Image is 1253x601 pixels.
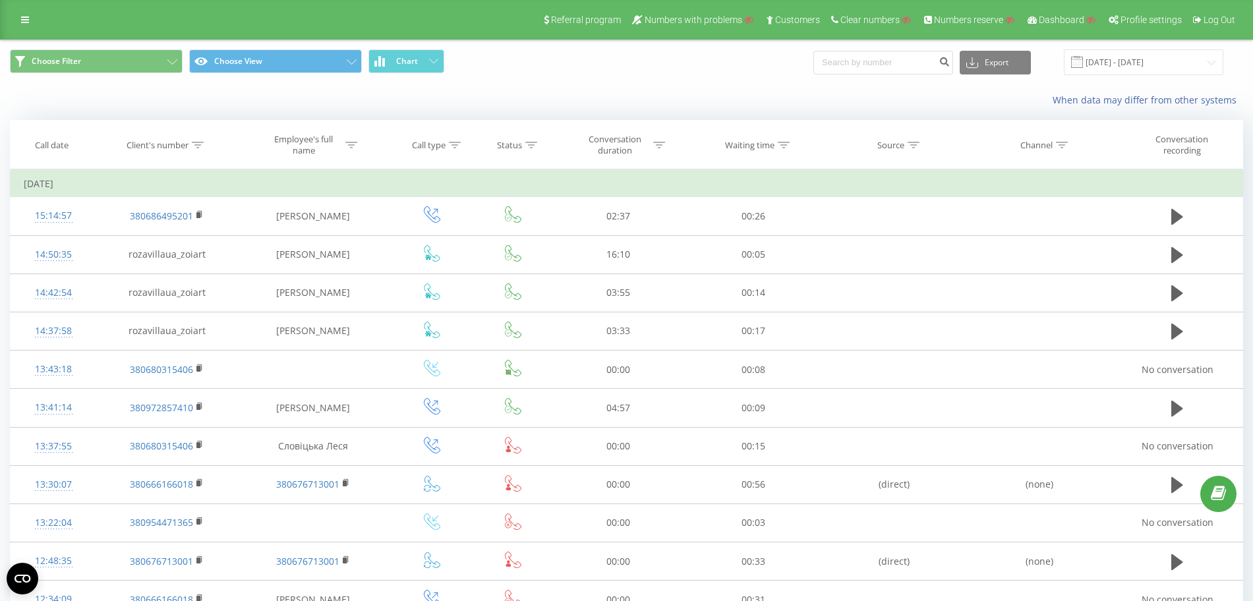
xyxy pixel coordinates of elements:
span: Numbers reserve [934,14,1003,25]
div: Client's number [127,140,189,151]
td: 00:03 [685,503,821,542]
td: 00:00 [550,465,685,503]
td: 03:33 [550,312,685,350]
a: 380680315406 [130,363,193,376]
td: rozavillaua_zoiart [97,273,237,312]
span: Numbers with problems [645,14,742,25]
button: Open CMP widget [7,563,38,594]
a: 380676713001 [130,555,193,567]
div: 14:42:54 [24,280,84,306]
div: Conversation recording [1139,134,1225,156]
td: (none) [967,542,1113,581]
div: Call date [35,140,69,151]
div: Source [877,140,904,151]
button: Choose Filter [10,49,183,73]
span: Clear numbers [840,14,900,25]
a: When data may differ from other systems [1053,94,1243,106]
div: 13:30:07 [24,472,84,498]
a: 380680315406 [130,440,193,452]
div: 14:37:58 [24,318,84,344]
td: 16:10 [550,235,685,273]
td: 00:33 [685,542,821,581]
td: [PERSON_NAME] [237,312,389,350]
td: 00:00 [550,542,685,581]
td: 00:00 [550,503,685,542]
td: 04:57 [550,389,685,427]
td: [PERSON_NAME] [237,273,389,312]
span: Chart [396,57,418,66]
td: 02:37 [550,197,685,235]
div: 15:14:57 [24,203,84,229]
span: No conversation [1142,440,1213,452]
div: 13:41:14 [24,395,84,420]
a: 380676713001 [276,478,339,490]
a: 380666166018 [130,478,193,490]
td: Словіцька Леся [237,427,389,465]
td: [DATE] [11,171,1243,197]
div: Call type [412,140,446,151]
span: Dashboard [1039,14,1084,25]
input: Search by number [813,51,953,74]
td: 00:26 [685,197,821,235]
span: No conversation [1142,516,1213,529]
td: [PERSON_NAME] [237,197,389,235]
span: No conversation [1142,363,1213,376]
td: 00:56 [685,465,821,503]
td: 00:14 [685,273,821,312]
div: Waiting time [725,140,774,151]
td: 00:17 [685,312,821,350]
a: 380676713001 [276,555,339,567]
td: (direct) [821,465,966,503]
span: Profile settings [1121,14,1182,25]
td: (direct) [821,542,966,581]
td: rozavillaua_zoiart [97,235,237,273]
td: rozavillaua_zoiart [97,312,237,350]
td: 00:09 [685,389,821,427]
a: 380686495201 [130,210,193,222]
td: 03:55 [550,273,685,312]
button: Chart [368,49,444,73]
span: Choose Filter [32,56,81,67]
div: 13:37:55 [24,434,84,459]
span: Customers [775,14,820,25]
td: [PERSON_NAME] [237,235,389,273]
td: [PERSON_NAME] [237,389,389,427]
td: 00:00 [550,427,685,465]
div: Employee's full name [265,134,342,156]
div: 12:48:35 [24,548,84,574]
div: Status [497,140,522,151]
td: 00:05 [685,235,821,273]
a: 380954471365 [130,516,193,529]
a: 380972857410 [130,401,193,414]
button: Choose View [189,49,362,73]
div: Conversation duration [579,134,650,156]
div: 13:22:04 [24,510,84,536]
div: Channel [1020,140,1053,151]
span: Referral program [551,14,621,25]
div: 14:50:35 [24,242,84,268]
td: 00:15 [685,427,821,465]
td: 00:08 [685,351,821,389]
span: Log Out [1204,14,1235,25]
td: (none) [967,465,1113,503]
td: 00:00 [550,351,685,389]
div: 13:43:18 [24,357,84,382]
button: Export [960,51,1031,74]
